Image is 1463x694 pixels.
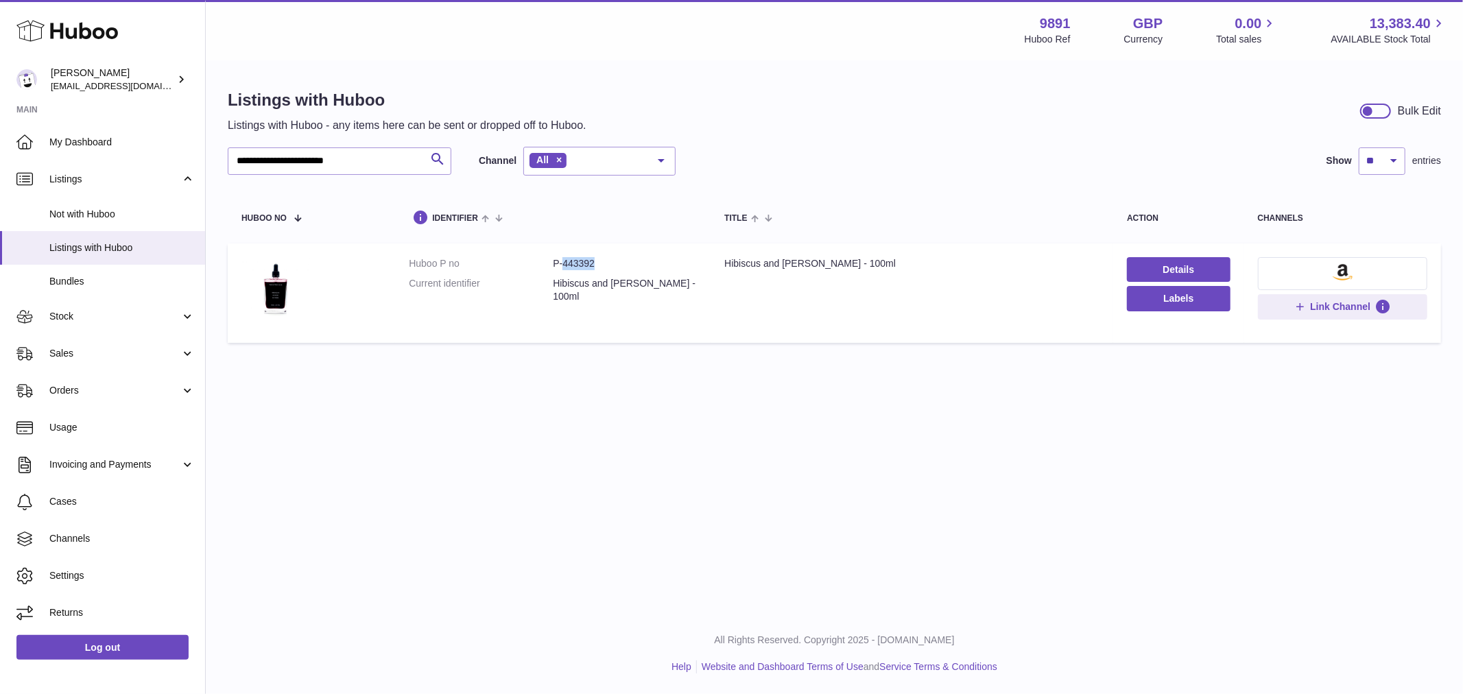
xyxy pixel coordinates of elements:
span: Link Channel [1310,300,1370,313]
strong: GBP [1133,14,1163,33]
span: Orders [49,384,180,397]
span: My Dashboard [49,136,195,149]
span: Listings with Huboo [49,241,195,254]
a: 13,383.40 AVAILABLE Stock Total [1331,14,1447,46]
li: and [697,660,997,673]
span: Returns [49,606,195,619]
span: [EMAIL_ADDRESS][DOMAIN_NAME] [51,80,202,91]
span: Bundles [49,275,195,288]
span: entries [1412,154,1441,167]
div: channels [1258,214,1428,223]
strong: 9891 [1040,14,1071,33]
span: Not with Huboo [49,208,195,221]
span: Usage [49,421,195,434]
span: Invoicing and Payments [49,458,180,471]
span: Sales [49,347,180,360]
span: Settings [49,569,195,582]
span: title [724,214,747,223]
a: Service Terms & Conditions [879,661,997,672]
button: Link Channel [1258,294,1428,319]
div: Currency [1124,33,1163,46]
label: Show [1327,154,1352,167]
dd: P-443392 [553,257,697,270]
label: Channel [479,154,516,167]
div: Bulk Edit [1398,104,1441,119]
p: Listings with Huboo - any items here can be sent or dropped off to Huboo. [228,118,586,133]
a: Details [1127,257,1230,282]
span: AVAILABLE Stock Total [1331,33,1447,46]
dd: Hibiscus and [PERSON_NAME] - 100ml [553,277,697,303]
a: Help [671,661,691,672]
dt: Current identifier [409,277,553,303]
span: 13,383.40 [1370,14,1431,33]
img: amazon-small.png [1333,264,1353,280]
a: Website and Dashboard Terms of Use [702,661,864,672]
img: internalAdmin-9891@internal.huboo.com [16,69,37,90]
p: All Rights Reserved. Copyright 2025 - [DOMAIN_NAME] [217,634,1452,647]
span: 0.00 [1235,14,1262,33]
img: Hibiscus and Rose Bitters - 100ml [241,257,310,326]
button: Labels [1127,286,1230,311]
span: Channels [49,532,195,545]
div: Hibiscus and [PERSON_NAME] - 100ml [724,257,1099,270]
span: Stock [49,310,180,323]
dt: Huboo P no [409,257,553,270]
div: Huboo Ref [1025,33,1071,46]
a: 0.00 Total sales [1216,14,1277,46]
span: All [536,154,549,165]
span: Total sales [1216,33,1277,46]
span: identifier [432,214,478,223]
h1: Listings with Huboo [228,89,586,111]
span: Cases [49,495,195,508]
div: action [1127,214,1230,223]
a: Log out [16,635,189,660]
div: [PERSON_NAME] [51,67,174,93]
span: Listings [49,173,180,186]
span: Huboo no [241,214,287,223]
